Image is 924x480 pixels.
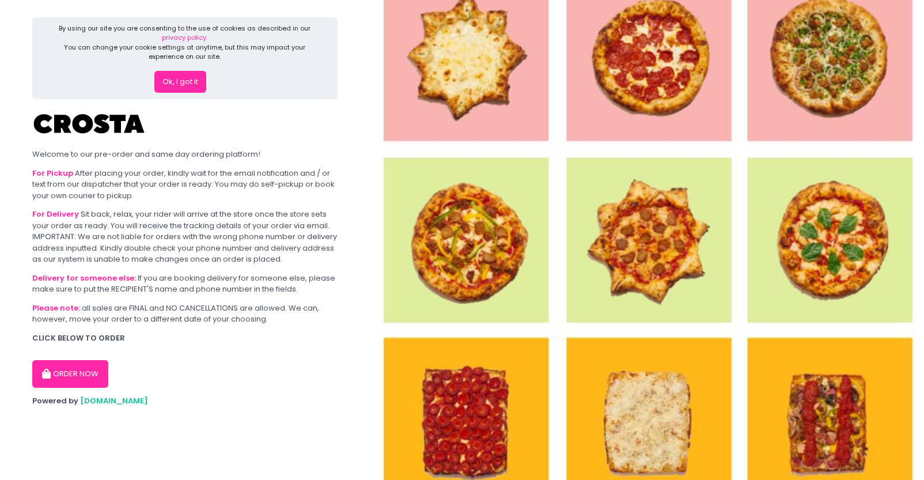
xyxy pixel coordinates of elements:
button: Ok, I got it [154,71,206,93]
button: ORDER NOW [32,360,108,388]
div: Welcome to our pre-order and same day ordering platform! [32,149,338,160]
div: all sales are FINAL and NO CANCELLATIONS are allowed. We can, however, move your order to a diffe... [32,303,338,325]
div: After placing your order, kindly wait for the email notification and / or text from our dispatche... [32,168,338,202]
b: Delivery for someone else: [32,273,136,284]
div: CLICK BELOW TO ORDER [32,332,338,344]
a: [DOMAIN_NAME] [80,395,148,406]
div: Sit back, relax, your rider will arrive at the store once the store sets your order as ready. You... [32,209,338,265]
div: If you are booking delivery for someone else, please make sure to put the RECIPIENT'S name and ph... [32,273,338,295]
img: Crosta Pizzeria [32,107,147,141]
div: By using our site you are consenting to the use of cookies as described in our You can change you... [52,24,319,62]
a: privacy policy. [162,33,207,42]
b: For Pickup [32,168,73,179]
div: Powered by [32,395,338,407]
b: For Delivery [32,209,79,220]
b: Please note: [32,303,80,313]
